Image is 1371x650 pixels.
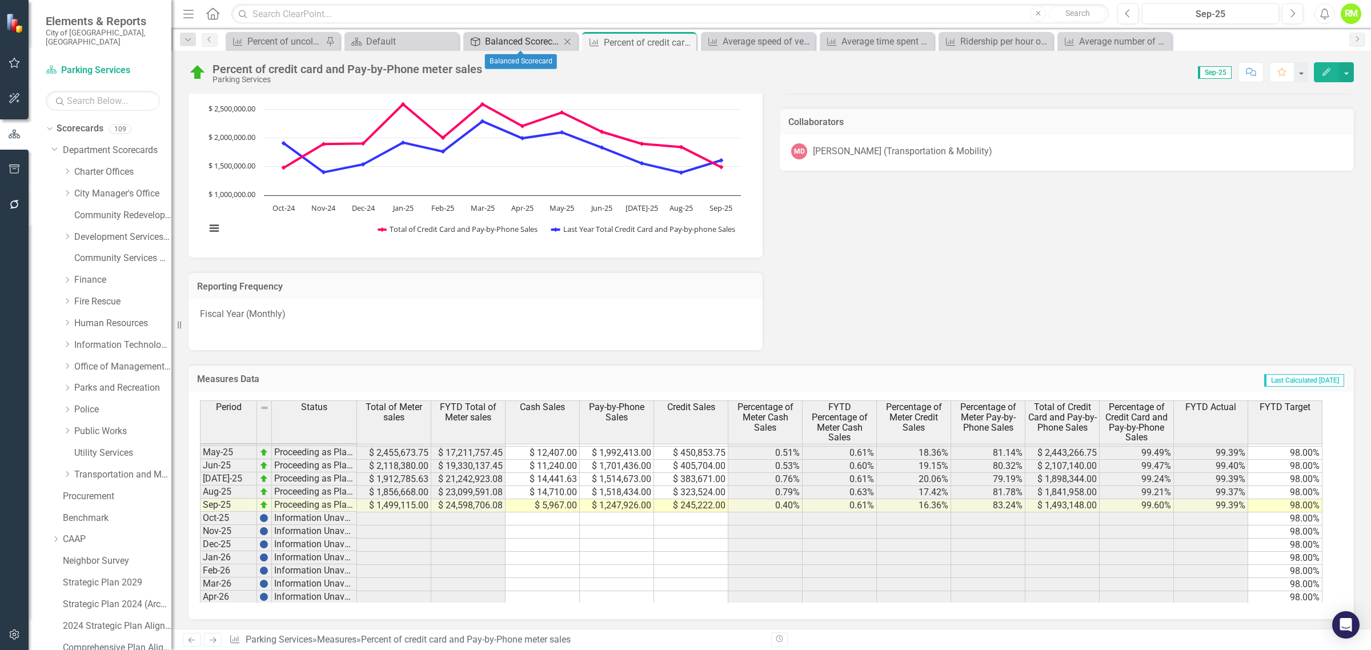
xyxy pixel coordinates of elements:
img: Proceeding as Planned [189,63,207,82]
path: Dec-24, 1,903,747. Total of Credit Card and Pay-by-Phone Sales. [361,141,366,146]
text: Jun-25 [590,203,612,213]
path: Oct-24, 1,906,777. Last Year Total Credit Card and Pay-by-phone Sales. [282,141,286,145]
a: Human Resources [74,317,171,330]
td: $ 1,701,436.00 [580,460,654,473]
td: $ 2,107,140.00 [1025,460,1100,473]
td: 98.00% [1248,512,1322,525]
td: Proceeding as Planned [272,446,357,459]
td: 99.49% [1100,447,1174,460]
div: Open Intercom Messenger [1332,611,1360,639]
td: Information Unavailable [272,564,357,577]
span: Total of Meter sales [359,402,428,422]
div: Average number of community shuttle complaints per month [1079,34,1169,49]
img: ClearPoint Strategy [6,13,26,33]
td: Proceeding as Planned [272,499,357,512]
path: Feb-25, 2,002,910. Total of Credit Card and Pay-by-Phone Sales. [441,135,446,140]
div: RM [1341,3,1361,24]
text: $ 1,000,000.00 [209,189,255,199]
td: 99.47% [1100,460,1174,473]
div: Balanced Scorecard [485,34,560,49]
td: 0.40% [728,499,803,512]
td: Aug-25 [200,486,257,499]
td: 98.00% [1248,486,1322,499]
span: Pay-by-Phone Sales [582,402,651,422]
td: 80.32% [951,460,1025,473]
td: $ 245,222.00 [654,499,728,512]
path: Dec-24, 1,540,216. Last Year Total Credit Card and Pay-by-phone Sales. [361,162,366,166]
div: MD [791,143,807,159]
td: $ 21,242,923.08 [431,473,506,486]
td: 98.00% [1248,565,1322,578]
a: Ridership per hour on community shuttles per route [941,34,1050,49]
td: 99.40% [1174,460,1248,473]
path: Sep-25, 1,609,805.1. Last Year Total Credit Card and Pay-by-phone Sales. [719,158,724,162]
td: 99.39% [1174,499,1248,512]
a: Average speed of vehicles travelling on the City’s major corridors (miles per hour) [704,34,812,49]
td: 98.00% [1248,591,1322,604]
td: $ 1,499,115.00 [357,499,431,512]
td: Sep-25 [200,499,257,512]
span: FYTD Percentage of Meter Cash Sales [805,402,874,442]
small: City of [GEOGRAPHIC_DATA], [GEOGRAPHIC_DATA] [46,28,160,47]
a: Neighbor Survey [63,555,171,568]
text: $ 1,500,000.00 [209,161,255,171]
span: FYTD Total of Meter sales [434,402,503,422]
img: zOikAAAAAElFTkSuQmCC [259,500,268,509]
td: 99.39% [1174,473,1248,486]
text: [DATE]-25 [626,203,658,213]
text: $ 2,500,000.00 [209,103,255,114]
td: 0.61% [803,473,877,486]
path: Mar-25, 2,289,891. Last Year Total Credit Card and Pay-by-phone Sales. [480,119,485,123]
path: Aug-25, 1,841,958. Total of Credit Card and Pay-by-Phone Sales. [679,145,684,149]
a: Utility Services [74,447,171,460]
path: Feb-25, 1,763,425. Last Year Total Credit Card and Pay-by-phone Sales. [441,149,446,154]
img: zOikAAAAAElFTkSuQmCC [259,448,268,457]
span: Search [1065,9,1090,18]
td: Feb-26 [200,564,257,577]
path: Nov-24, 1,893,711. Total of Credit Card and Pay-by-Phone Sales. [322,142,326,146]
div: [PERSON_NAME] (Transportation & Mobility) [813,145,992,158]
path: Jan-25, 1,918,676. Last Year Total Credit Card and Pay-by-phone Sales. [401,140,406,145]
a: Fire Rescue [74,295,171,308]
td: $ 11,240.00 [506,460,580,473]
td: Information Unavailable [272,512,357,525]
td: $ 1,514,673.00 [580,473,654,486]
button: Show Total of Credit Card and Pay-by-Phone Sales [379,224,539,234]
td: $ 17,211,757.45 [431,447,506,460]
img: 8DAGhfEEPCf229AAAAAElFTkSuQmCC [260,403,269,412]
td: 98.00% [1248,460,1322,473]
td: $ 14,441.63 [506,473,580,486]
td: 99.24% [1100,473,1174,486]
path: Nov-24, 1,401,931. Last Year Total Credit Card and Pay-by-phone Sales. [322,170,326,174]
path: May-25, 2,096,935. Last Year Total Credit Card and Pay-by-phone Sales. [560,130,564,134]
img: BgCOk07PiH71IgAAAABJRU5ErkJggg== [259,527,268,536]
text: Sep-25 [709,203,732,213]
td: Oct-25 [200,512,257,525]
td: $ 19,330,137.45 [431,460,506,473]
a: CAAP [63,533,171,546]
td: Proceeding as Planned [272,472,357,486]
span: Percentage of Meter Credit Sales [879,402,948,432]
a: Average time spent on the City’s major corridors (seconds) [823,34,931,49]
td: $ 5,967.00 [506,499,580,512]
td: Jun-25 [200,459,257,472]
text: Apr-25 [511,203,534,213]
a: Community Redevelopment Agency [74,209,171,222]
a: Community Services Department [74,252,171,265]
td: Information Unavailable [272,551,357,564]
td: $ 405,704.00 [654,460,728,473]
svg: Interactive chart [200,75,747,246]
td: 99.60% [1100,499,1174,512]
a: Parks and Recreation [74,382,171,395]
td: $ 2,118,380.00 [357,460,431,473]
td: May-25 [200,446,257,459]
h3: Collaborators [788,117,1345,127]
path: Aug-25, 1,395,308. Last Year Total Credit Card and Pay-by-phone Sales. [679,170,684,175]
button: Show Last Year Total Credit Card and Pay-by-phone Sales [551,224,737,234]
a: Development Services Department [74,231,171,244]
img: BgCOk07PiH71IgAAAABJRU5ErkJggg== [259,540,268,549]
td: 0.79% [728,486,803,499]
td: Information Unavailable [272,577,357,591]
path: Mar-25, 2,587,335. Total of Credit Card and Pay-by-Phone Sales. [480,102,485,106]
div: Balanced Scorecard [485,54,557,69]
